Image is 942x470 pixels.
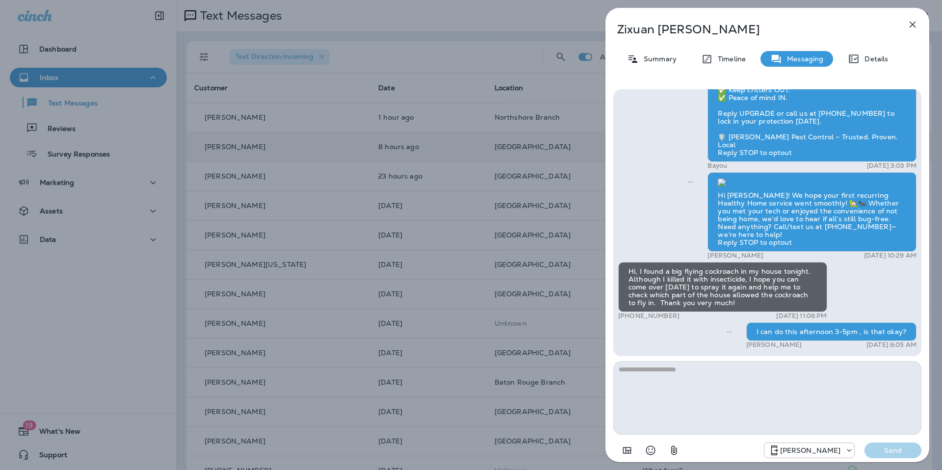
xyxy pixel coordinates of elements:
span: Sent [688,177,693,185]
p: Messaging [782,55,823,63]
div: Hi [PERSON_NAME]! We hope your first recurring Healthy Home service went smoothly! 🏡🐜 Whether you... [707,172,916,252]
p: Bayou [707,162,727,170]
p: [PHONE_NUMBER] [618,312,680,320]
p: Details [860,55,888,63]
div: +1 (504) 576-9603 [764,444,855,456]
p: [DATE] 8:05 AM [866,341,916,349]
p: Timeline [713,55,746,63]
span: Sent [727,327,732,336]
div: Hi, I found a big flying cockroach in my house tonight. Although I killed it with insecticide, I ... [618,262,827,312]
p: [DATE] 3:03 PM [867,162,916,170]
p: [DATE] 11:08 PM [776,312,827,320]
button: Add in a premade template [617,441,637,460]
div: I can do this afternoon 3-5pm , is that okay? [746,322,916,341]
p: [DATE] 10:29 AM [864,252,916,260]
p: Summary [639,55,677,63]
img: twilio-download [718,179,726,186]
button: Select an emoji [641,441,660,460]
p: Zixuan [PERSON_NAME] [617,23,885,36]
p: [PERSON_NAME] [707,252,763,260]
p: [PERSON_NAME] [746,341,802,349]
p: [PERSON_NAME] [780,446,841,454]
